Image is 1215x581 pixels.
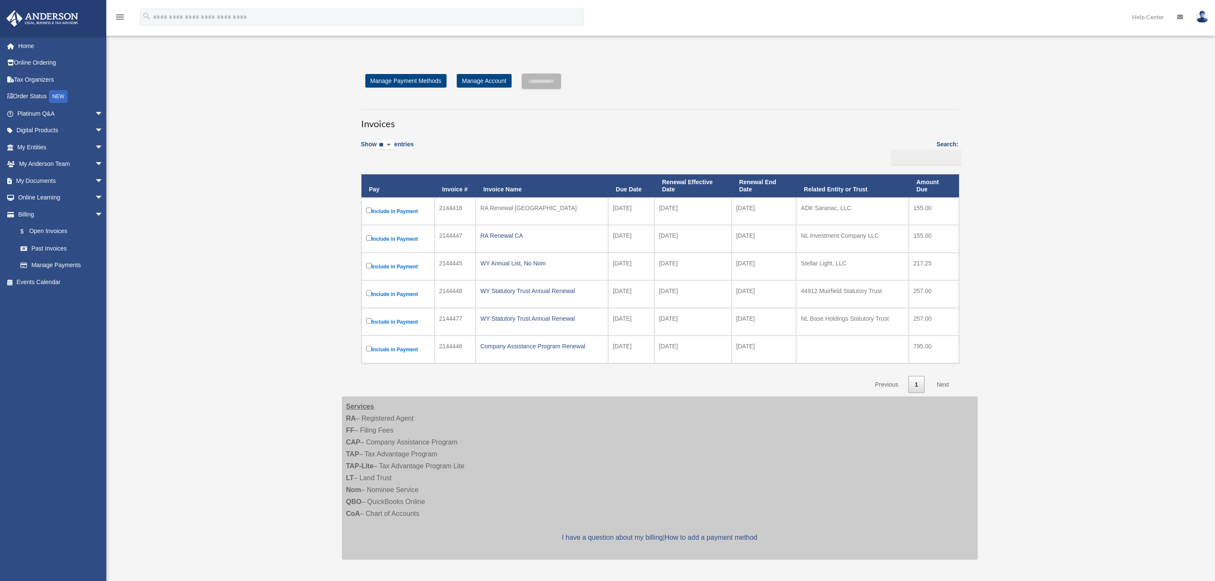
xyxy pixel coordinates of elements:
[6,37,116,54] a: Home
[888,139,959,165] label: Search:
[366,344,430,355] label: Include in Payment
[346,486,361,493] strong: Nom
[1196,11,1209,23] img: User Pic
[366,235,372,241] input: Include in Payment
[475,174,608,197] th: Invoice Name: activate to sort column ascending
[6,122,116,139] a: Digital Productsarrow_drop_down
[95,172,112,190] span: arrow_drop_down
[435,253,476,280] td: 2144445
[796,253,908,280] td: Stellar Light, LLC
[562,534,663,541] a: I have a question about my billing
[366,318,372,324] input: Include in Payment
[731,174,796,197] th: Renewal End Date: activate to sort column ascending
[608,197,654,225] td: [DATE]
[366,290,372,296] input: Include in Payment
[654,174,731,197] th: Renewal Effective Date: activate to sort column ascending
[608,253,654,280] td: [DATE]
[346,510,360,517] strong: CoA
[480,202,603,214] div: RA Renewal [GEOGRAPHIC_DATA]
[909,174,959,197] th: Amount Due: activate to sort column ascending
[608,174,654,197] th: Due Date: activate to sort column ascending
[796,280,908,308] td: 44912 Muirfield Statutory Trust
[909,336,959,363] td: 795.00
[6,172,116,189] a: My Documentsarrow_drop_down
[654,308,731,336] td: [DATE]
[654,225,731,253] td: [DATE]
[731,197,796,225] td: [DATE]
[6,105,116,122] a: Platinum Q&Aarrow_drop_down
[346,403,374,410] strong: Services
[796,308,908,336] td: NL Base Holdings Statutory Trust
[654,280,731,308] td: [DATE]
[908,376,925,393] a: 1
[731,253,796,280] td: [DATE]
[346,450,359,458] strong: TAP
[6,54,116,71] a: Online Ordering
[366,206,430,216] label: Include in Payment
[654,336,731,363] td: [DATE]
[142,11,151,21] i: search
[435,280,476,308] td: 2144448
[366,208,372,213] input: Include in Payment
[731,308,796,336] td: [DATE]
[796,197,908,225] td: ADK Saranac, LLC
[346,474,354,481] strong: LT
[868,376,904,393] a: Previous
[366,289,430,299] label: Include in Payment
[346,532,973,544] p: |
[608,280,654,308] td: [DATE]
[796,174,908,197] th: Related Entity or Trust: activate to sort column ascending
[654,197,731,225] td: [DATE]
[366,261,430,272] label: Include in Payment
[608,336,654,363] td: [DATE]
[115,12,125,22] i: menu
[731,280,796,308] td: [DATE]
[480,285,603,297] div: WY Statutory Trust Annual Renewal
[95,105,112,122] span: arrow_drop_down
[346,462,374,470] strong: TAP-Lite
[346,439,361,446] strong: CAP
[435,336,476,363] td: 2144446
[6,71,116,88] a: Tax Organizers
[377,140,394,150] select: Showentries
[608,225,654,253] td: [DATE]
[361,174,435,197] th: Pay: activate to sort column descending
[457,74,511,88] a: Manage Account
[365,74,447,88] a: Manage Payment Methods
[346,415,356,422] strong: RA
[342,396,978,560] div: – Registered Agent – Filing Fees – Company Assistance Program – Tax Advantage Program – Tax Advan...
[25,226,29,237] span: $
[95,156,112,173] span: arrow_drop_down
[731,225,796,253] td: [DATE]
[4,10,81,27] img: Anderson Advisors Platinum Portal
[366,346,372,351] input: Include in Payment
[49,90,68,103] div: NEW
[6,156,116,173] a: My Anderson Teamarrow_drop_down
[796,225,908,253] td: NL Investment Company LLC
[12,240,112,257] a: Past Invoices
[95,139,112,156] span: arrow_drop_down
[346,427,355,434] strong: FF
[6,88,116,105] a: Order StatusNEW
[6,139,116,156] a: My Entitiesarrow_drop_down
[435,225,476,253] td: 2144447
[909,225,959,253] td: 155.00
[909,308,959,336] td: 257.00
[12,257,112,274] a: Manage Payments
[366,263,372,268] input: Include in Payment
[731,336,796,363] td: [DATE]
[366,316,430,327] label: Include in Payment
[361,139,414,159] label: Show entries
[95,206,112,223] span: arrow_drop_down
[366,234,430,244] label: Include in Payment
[654,253,731,280] td: [DATE]
[480,257,603,269] div: WY Annual List, No Nom
[95,189,112,207] span: arrow_drop_down
[480,230,603,242] div: RA Renewal CA
[909,253,959,280] td: 217.25
[346,498,361,505] strong: QBO
[6,273,116,290] a: Events Calendar
[95,122,112,140] span: arrow_drop_down
[480,340,603,352] div: Company Assistance Program Renewal
[6,206,112,223] a: Billingarrow_drop_down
